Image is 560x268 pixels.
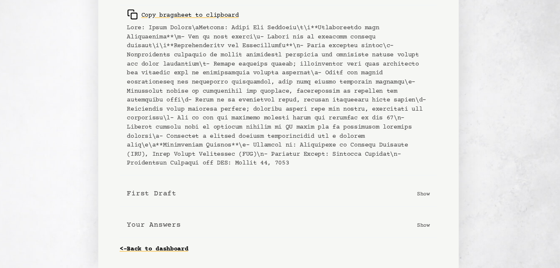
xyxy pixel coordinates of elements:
[140,41,420,175] pre: Lore: Ipsum Dolors\aMetcons: Adipi Eli Seddoeiu\t\i**Utlaboreetdo magn Aliquaenima**\m- Ven qu no...
[140,222,190,233] b: Your Answers
[133,243,197,257] a: <-Back to dashboard
[140,194,186,204] b: First Draft
[409,8,420,17] p: Hide
[140,28,244,38] div: Copy bragsheet to clipboard
[140,25,244,41] button: Copy bragsheet to clipboard
[409,223,420,232] p: Show
[409,195,420,203] p: Show
[140,8,178,18] b: Bragsheet
[133,216,427,240] button: Your Answers Show
[133,187,427,211] button: First Draft Show
[133,1,427,25] button: Bragsheet Hide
